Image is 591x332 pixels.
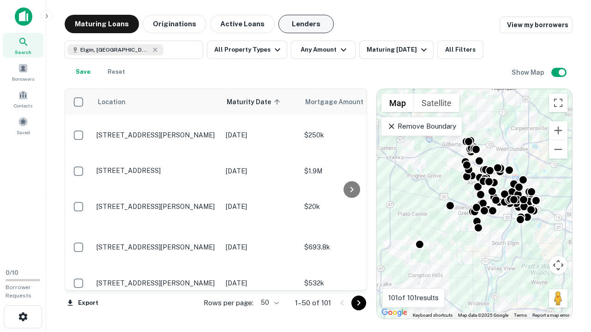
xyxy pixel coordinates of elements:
button: Map camera controls [549,256,567,274]
p: [DATE] [226,130,295,140]
button: Zoom out [549,140,567,159]
div: 0 0 [377,89,572,319]
div: Maturing [DATE] [367,44,429,55]
button: Any Amount [291,41,356,59]
a: Report a map error [532,313,569,318]
button: Toggle fullscreen view [549,94,567,112]
button: Zoom in [549,121,567,140]
p: Rows per page: [204,297,253,308]
p: $20k [304,202,397,212]
h6: Show Map [512,67,546,77]
button: Lenders [278,15,334,33]
img: capitalize-icon.png [15,7,32,26]
a: Saved [3,113,43,138]
span: Search [15,48,31,56]
p: [STREET_ADDRESS][PERSON_NAME] [96,279,217,287]
p: $1.9M [304,166,397,176]
span: Mortgage Amount [305,96,375,107]
span: Maturity Date [227,96,283,107]
span: Borrower Requests [6,284,31,299]
p: [DATE] [226,242,295,252]
span: Borrowers [12,75,34,83]
p: $250k [304,130,397,140]
span: Saved [17,129,30,136]
button: Maturing [DATE] [359,41,434,59]
button: Show street map [381,94,414,112]
iframe: Chat Widget [545,258,591,302]
p: [DATE] [226,166,295,176]
button: Keyboard shortcuts [413,312,452,319]
button: All Property Types [207,41,287,59]
p: 1–50 of 101 [295,297,331,308]
button: All Filters [437,41,483,59]
button: Show satellite imagery [414,94,459,112]
p: [STREET_ADDRESS][PERSON_NAME] [96,243,217,251]
p: 101 of 101 results [388,292,439,303]
p: Remove Boundary [387,121,456,132]
a: View my borrowers [500,17,573,33]
th: Mortgage Amount [300,89,401,115]
button: Originations [143,15,206,33]
p: [DATE] [226,202,295,212]
a: Terms (opens in new tab) [514,313,527,318]
p: [STREET_ADDRESS][PERSON_NAME] [96,202,217,211]
span: Contacts [14,102,32,109]
span: Elgin, [GEOGRAPHIC_DATA], [GEOGRAPHIC_DATA] [80,46,150,54]
div: 50 [257,296,280,309]
a: Open this area in Google Maps (opens a new window) [379,307,410,319]
span: 0 / 10 [6,269,18,276]
button: Maturing Loans [65,15,139,33]
p: [STREET_ADDRESS] [96,166,217,175]
span: Map data ©2025 Google [458,313,508,318]
th: Maturity Date [221,89,300,115]
p: $693.8k [304,242,397,252]
button: Go to next page [351,296,366,310]
a: Contacts [3,86,43,111]
button: Export [65,296,101,310]
button: Active Loans [210,15,275,33]
p: [STREET_ADDRESS][PERSON_NAME] [96,131,217,139]
p: [DATE] [226,278,295,288]
img: Google [379,307,410,319]
p: $532k [304,278,397,288]
button: Save your search to get updates of matches that match your search criteria. [68,63,98,81]
span: Location [97,96,126,107]
a: Borrowers [3,59,43,84]
th: Location [92,89,221,115]
button: Reset [102,63,131,81]
a: Search [3,33,43,58]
